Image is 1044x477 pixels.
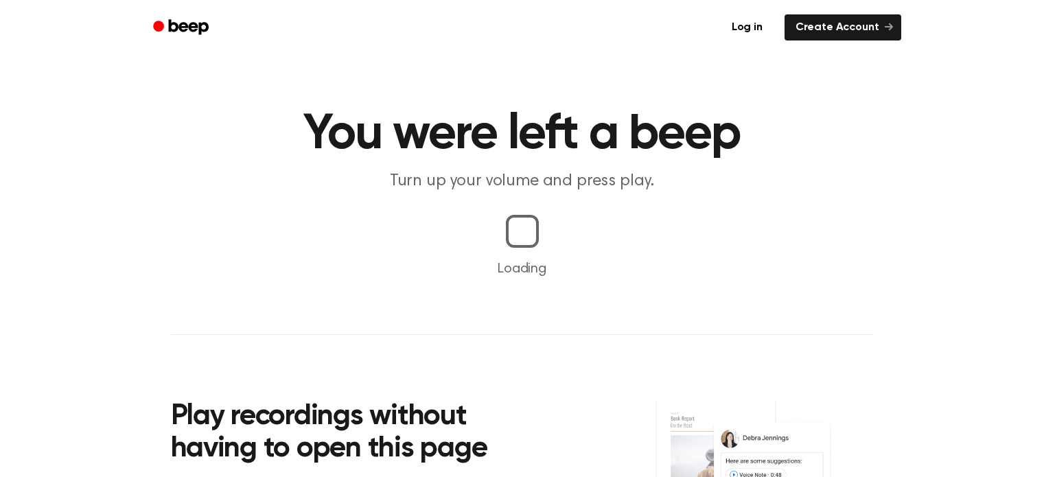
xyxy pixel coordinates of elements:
[259,170,786,193] p: Turn up your volume and press play.
[171,401,541,466] h2: Play recordings without having to open this page
[16,259,1028,279] p: Loading
[718,12,776,43] a: Log in
[785,14,901,40] a: Create Account
[143,14,221,41] a: Beep
[171,110,874,159] h1: You were left a beep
